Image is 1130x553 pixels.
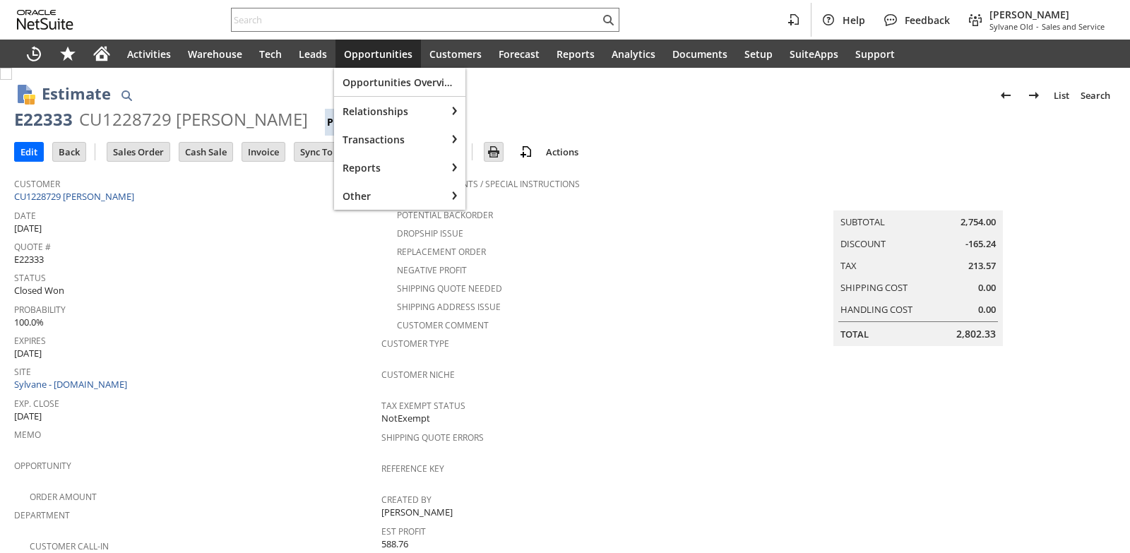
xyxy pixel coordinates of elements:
[14,304,66,316] a: Probability
[14,509,70,521] a: Department
[118,87,135,104] img: Quick Find
[334,125,446,153] div: Transactions
[1042,21,1105,32] span: Sales and Service
[968,259,996,273] span: 213.57
[1036,21,1039,32] span: -
[334,153,446,182] div: Reports
[603,40,664,68] a: Analytics
[325,109,386,136] div: Processed
[672,47,727,61] span: Documents
[343,161,437,174] span: Reports
[429,47,482,61] span: Customers
[14,410,42,423] span: [DATE]
[978,303,996,316] span: 0.00
[518,143,535,160] img: add-record.svg
[14,178,60,190] a: Customer
[343,105,437,118] span: Relationships
[397,319,489,331] a: Customer Comment
[179,143,232,161] input: Cash Sale
[14,378,131,391] a: Sylvane - [DOMAIN_NAME]
[14,335,46,347] a: Expires
[557,47,595,61] span: Reports
[259,47,282,61] span: Tech
[15,143,43,161] input: Edit
[79,108,308,131] div: CU1228729 [PERSON_NAME]
[53,143,85,161] input: Back
[14,366,31,378] a: Site
[251,40,290,68] a: Tech
[42,82,111,105] h1: Estimate
[30,540,109,552] a: Customer Call-in
[14,460,71,472] a: Opportunity
[381,463,444,475] a: Reference Key
[14,398,59,410] a: Exp. Close
[295,143,383,161] input: Sync To Database
[343,133,437,146] span: Transactions
[905,13,950,27] span: Feedback
[381,506,453,519] span: [PERSON_NAME]
[14,222,42,235] span: [DATE]
[290,40,335,68] a: Leads
[540,145,584,158] a: Actions
[847,40,903,68] a: Support
[344,47,412,61] span: Opportunities
[14,253,44,266] span: E22333
[232,11,600,28] input: Search
[664,40,736,68] a: Documents
[840,215,885,228] a: Subtotal
[14,272,46,284] a: Status
[781,40,847,68] a: SuiteApps
[397,246,486,258] a: Replacement Order
[397,283,502,295] a: Shipping Quote Needed
[790,47,838,61] span: SuiteApps
[343,76,457,89] span: Opportunities Overview
[961,215,996,229] span: 2,754.00
[965,237,996,251] span: -165.24
[30,491,97,503] a: Order Amount
[127,47,171,61] span: Activities
[381,178,580,190] a: Customer Comments / Special Instructions
[85,40,119,68] a: Home
[343,189,437,203] span: Other
[14,284,64,297] span: Closed Won
[107,143,169,161] input: Sales Order
[397,264,467,276] a: Negative Profit
[600,11,617,28] svg: Search
[14,347,42,360] span: [DATE]
[334,68,465,96] a: Opportunities Overview
[833,188,1003,210] caption: Summary
[179,40,251,68] a: Warehouse
[119,40,179,68] a: Activities
[843,13,865,27] span: Help
[381,432,484,444] a: Shipping Quote Errors
[840,281,908,294] a: Shipping Cost
[421,40,490,68] a: Customers
[397,209,493,221] a: Potential Backorder
[93,45,110,62] svg: Home
[51,40,85,68] div: Shortcuts
[397,301,501,313] a: Shipping Address Issue
[17,10,73,30] svg: logo
[1025,87,1042,104] img: Next
[14,241,51,253] a: Quote #
[956,327,996,341] span: 2,802.33
[14,316,44,329] span: 100.0%
[612,47,655,61] span: Analytics
[299,47,327,61] span: Leads
[490,40,548,68] a: Forecast
[744,47,773,61] span: Setup
[14,190,138,203] a: CU1228729 [PERSON_NAME]
[381,369,455,381] a: Customer Niche
[188,47,242,61] span: Warehouse
[242,143,285,161] input: Invoice
[736,40,781,68] a: Setup
[840,259,857,272] a: Tax
[334,97,446,125] div: Relationships
[484,143,503,161] input: Print
[381,537,408,551] span: 588.76
[1075,84,1116,107] a: Search
[840,328,869,340] a: Total
[381,400,465,412] a: Tax Exempt Status
[381,525,426,537] a: Est Profit
[59,45,76,62] svg: Shortcuts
